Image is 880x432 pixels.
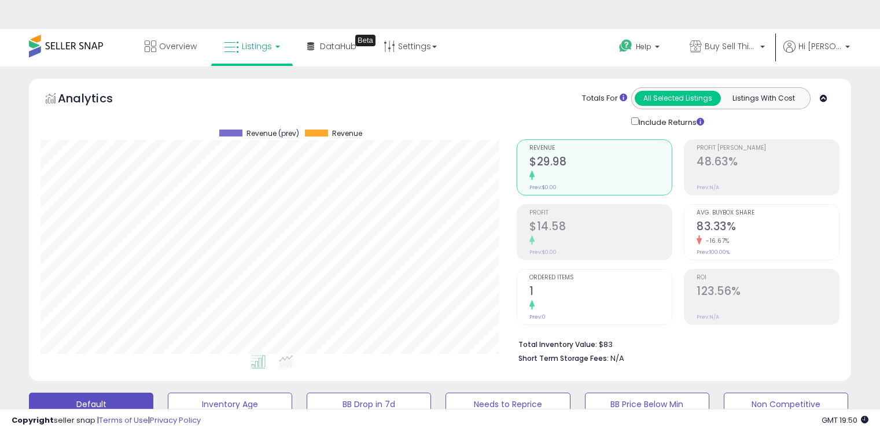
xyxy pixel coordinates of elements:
[529,155,672,171] h2: $29.98
[798,40,842,52] span: Hi [PERSON_NAME]
[697,145,839,152] span: Profit [PERSON_NAME]
[12,415,201,426] div: seller snap | |
[518,353,609,363] b: Short Term Storage Fees:
[618,39,633,53] i: Get Help
[529,275,672,281] span: Ordered Items
[610,353,624,364] span: N/A
[320,40,356,52] span: DataHub
[168,393,292,416] button: Inventory Age
[783,40,850,67] a: Hi [PERSON_NAME]
[355,35,375,46] div: Tooltip anchor
[697,285,839,300] h2: 123.56%
[332,130,362,138] span: Revenue
[697,220,839,235] h2: 83.33%
[585,393,709,416] button: BB Price Below Min
[242,40,272,52] span: Listings
[623,115,718,128] div: Include Returns
[518,337,831,350] li: $83
[529,249,557,256] small: Prev: $0.00
[529,220,672,235] h2: $14.58
[299,29,365,64] a: DataHub
[159,40,197,52] span: Overview
[636,42,651,51] span: Help
[307,393,431,416] button: BB Drop in 7d
[518,339,597,349] b: Total Inventory Value:
[529,285,672,300] h2: 1
[697,184,719,191] small: Prev: N/A
[215,29,289,64] a: Listings
[724,393,848,416] button: Non Competitive
[822,415,868,426] span: 2025-09-16 19:50 GMT
[702,237,730,245] small: -16.67%
[529,145,672,152] span: Revenue
[445,393,570,416] button: Needs to Reprice
[697,313,719,320] small: Prev: N/A
[136,29,205,64] a: Overview
[12,415,54,426] strong: Copyright
[705,40,757,52] span: Buy Sell This & That
[529,184,557,191] small: Prev: $0.00
[246,130,299,138] span: Revenue (prev)
[681,29,774,67] a: Buy Sell This & That
[697,275,839,281] span: ROI
[58,90,135,109] h5: Analytics
[582,93,627,104] div: Totals For
[635,91,721,106] button: All Selected Listings
[697,155,839,171] h2: 48.63%
[529,313,546,320] small: Prev: 0
[150,415,201,426] a: Privacy Policy
[529,210,672,216] span: Profit
[99,415,148,426] a: Terms of Use
[697,249,730,256] small: Prev: 100.00%
[610,30,671,66] a: Help
[697,210,839,216] span: Avg. Buybox Share
[720,91,807,106] button: Listings With Cost
[375,29,445,64] a: Settings
[29,393,153,416] button: Default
